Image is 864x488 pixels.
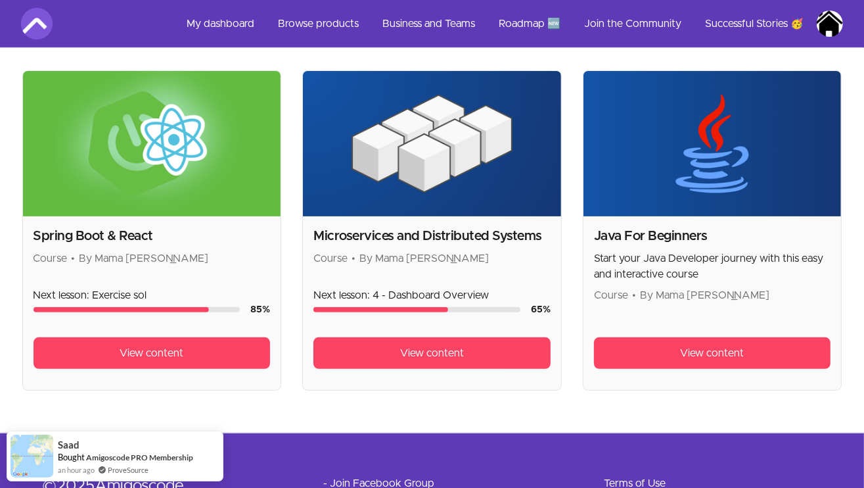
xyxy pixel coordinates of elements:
span: View content [681,345,744,361]
span: Bought [58,452,85,462]
span: View content [120,345,183,361]
span: Course [594,290,628,301]
img: Product image for Java For Beginners [583,71,842,216]
a: My dashboard [176,8,265,39]
span: Course [313,253,348,264]
a: Business and Teams [372,8,486,39]
span: By Mama [PERSON_NAME] [640,290,769,301]
span: • [352,253,355,264]
img: Product image for Microservices and Distributed Systems [303,71,561,216]
a: View content [594,337,831,369]
a: ProveSource [108,464,148,476]
img: Amigoscode logo [21,8,53,39]
span: By Mama [PERSON_NAME] [359,253,489,264]
p: Next lesson: Exercise sol [34,287,271,303]
div: Course progress [34,307,240,312]
a: Browse products [267,8,369,39]
a: View content [313,337,551,369]
div: Course progress [313,307,520,312]
span: 85 % [250,305,270,314]
span: 65 % [531,305,551,314]
span: Course [34,253,68,264]
a: View content [34,337,271,369]
h2: Java For Beginners [594,227,831,245]
a: Join the Community [574,8,692,39]
h2: Spring Boot & React [34,227,271,245]
span: By Mama [PERSON_NAME] [80,253,209,264]
p: Next lesson: 4 - Dashboard Overview [313,287,551,303]
span: • [632,290,636,301]
a: Amigoscode PRO Membership [86,452,193,462]
img: provesource social proof notification image [11,435,53,477]
a: Successful Stories 🥳 [694,8,814,39]
h2: Microservices and Distributed Systems [313,227,551,245]
span: Saad [58,439,80,451]
span: • [72,253,76,264]
nav: Main [176,8,843,39]
img: Product image for Spring Boot & React [23,71,281,216]
img: Profile image for Muhammad Faisal Imran Khan [817,11,843,37]
span: an hour ago [58,464,95,476]
a: Roadmap 🆕 [488,8,571,39]
span: View content [400,345,464,361]
p: Start your Java Developer journey with this easy and interactive course [594,251,831,282]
